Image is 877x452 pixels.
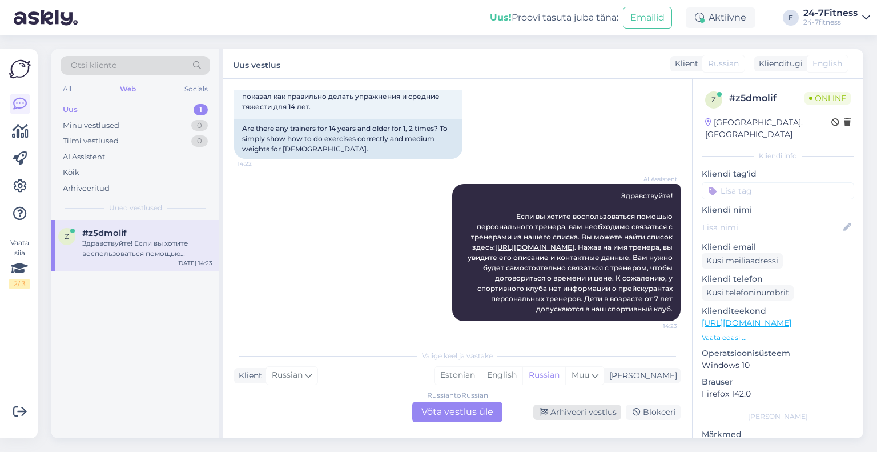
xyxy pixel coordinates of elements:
[702,429,854,441] p: Märkmed
[63,104,78,115] div: Uus
[670,58,698,70] div: Klient
[572,370,589,380] span: Muu
[63,120,119,131] div: Minu vestlused
[702,182,854,199] input: Lisa tag
[803,9,858,18] div: 24-7Fitness
[191,120,208,131] div: 0
[634,322,677,330] span: 14:23
[435,367,481,384] div: Estonian
[702,285,794,301] div: Küsi telefoninumbrit
[702,151,854,161] div: Kliendi info
[9,279,30,289] div: 2 / 3
[729,91,804,105] div: # z5dmolif
[708,58,739,70] span: Russian
[9,238,30,289] div: Vaata siia
[702,347,854,359] p: Operatsioonisüsteem
[82,228,127,238] span: #z5dmolif
[634,175,677,183] span: AI Assistent
[702,305,854,317] p: Klienditeekond
[705,117,831,141] div: [GEOGRAPHIC_DATA], [GEOGRAPHIC_DATA]
[71,59,116,71] span: Otsi kliente
[238,159,280,168] span: 14:22
[63,151,105,163] div: AI Assistent
[118,82,138,97] div: Web
[626,405,681,420] div: Blokeeri
[803,9,870,27] a: 24-7Fitness24-7fitness
[686,7,755,28] div: Aktiivne
[804,92,851,105] span: Online
[233,56,280,71] label: Uus vestlus
[63,183,110,194] div: Arhiveeritud
[63,167,79,178] div: Kõik
[412,402,502,422] div: Võta vestlus üle
[702,253,783,269] div: Küsi meiliaadressi
[234,119,462,159] div: Are there any trainers for 14 years and older for 1, 2 times? To simply show how to do exercises ...
[242,82,441,111] span: Есть ли тренера от 14 лет на 1, 2 раза? Что бы просто показал как правильно делать упражнения и с...
[711,95,716,104] span: z
[82,238,212,259] div: Здравствуйте! Если вы хотите воспользоваться помощью персонального тренера, вам необходимо связат...
[623,7,672,29] button: Emailid
[605,370,677,382] div: [PERSON_NAME]
[702,388,854,400] p: Firefox 142.0
[9,58,31,80] img: Askly Logo
[702,168,854,180] p: Kliendi tag'id
[63,135,119,147] div: Tiimi vestlused
[272,369,303,382] span: Russian
[65,232,69,241] span: z
[182,82,210,97] div: Socials
[427,390,488,401] div: Russian to Russian
[702,204,854,216] p: Kliendi nimi
[754,58,803,70] div: Klienditugi
[702,241,854,253] p: Kliendi email
[702,359,854,371] p: Windows 10
[191,135,208,147] div: 0
[702,318,791,328] a: [URL][DOMAIN_NAME]
[234,351,681,361] div: Valige keel ja vastake
[702,376,854,388] p: Brauser
[702,411,854,422] div: [PERSON_NAME]
[490,12,512,23] b: Uus!
[177,259,212,267] div: [DATE] 14:23
[522,367,565,384] div: Russian
[490,11,618,25] div: Proovi tasuta juba täna:
[702,273,854,285] p: Kliendi telefon
[533,405,621,420] div: Arhiveeri vestlus
[109,203,162,213] span: Uued vestlused
[702,333,854,343] p: Vaata edasi ...
[702,221,841,234] input: Lisa nimi
[783,10,799,26] div: F
[812,58,842,70] span: English
[61,82,74,97] div: All
[803,18,858,27] div: 24-7fitness
[194,104,208,115] div: 1
[481,367,522,384] div: English
[495,243,574,251] a: [URL][DOMAIN_NAME]
[234,370,262,382] div: Klient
